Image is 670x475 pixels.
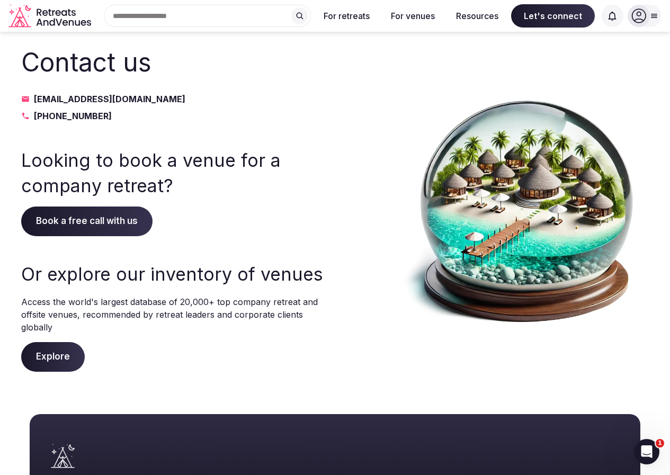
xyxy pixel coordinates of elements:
h3: Looking to book a venue for a company retreat? [21,148,325,198]
img: Contact us [400,44,649,372]
iframe: Intercom live chat [634,439,659,464]
button: For venues [382,4,443,28]
span: Book a free call with us [21,207,153,236]
a: [EMAIL_ADDRESS][DOMAIN_NAME] [21,93,325,105]
button: For retreats [315,4,378,28]
a: [PHONE_NUMBER] [21,110,325,122]
span: 1 [656,439,664,447]
a: Visit the homepage [51,444,75,468]
button: Resources [448,4,507,28]
svg: Retreats and Venues company logo [8,4,93,28]
h3: Or explore our inventory of venues [21,262,325,287]
a: Explore [21,351,85,362]
span: Let's connect [511,4,595,28]
p: Access the world's largest database of 20,000+ top company retreat and offsite venues, recommende... [21,295,325,334]
a: Book a free call with us [21,216,153,226]
span: Explore [21,342,85,372]
a: Visit the homepage [8,4,93,28]
h2: Contact us [21,44,325,80]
